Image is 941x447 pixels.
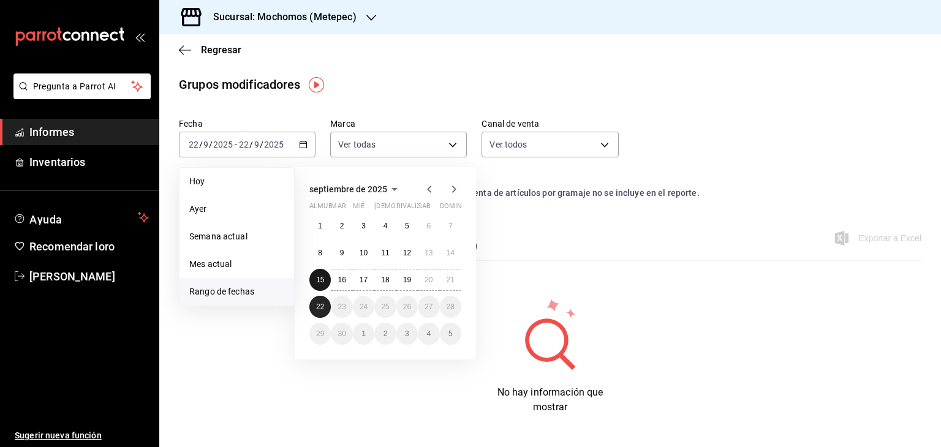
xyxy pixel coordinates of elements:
[418,202,431,215] abbr: sábado
[309,269,331,291] button: 15 de septiembre de 2025
[396,323,418,345] button: 3 de octubre de 2025
[135,32,145,42] button: abrir_cajón_menú
[426,329,431,338] abbr: 4 de octubre de 2025
[425,276,433,284] font: 20
[213,140,233,149] input: ----
[374,242,396,264] button: 11 de septiembre de 2025
[489,140,527,149] font: Ver todos
[403,249,411,257] font: 12
[403,276,411,284] font: 19
[440,296,461,318] button: 28 de septiembre de 2025
[189,259,232,269] font: Mes actual
[179,44,241,56] button: Regresar
[381,249,389,257] abbr: 11 de septiembre de 2025
[396,202,430,215] abbr: viernes
[209,140,213,149] font: /
[199,140,203,149] font: /
[381,249,389,257] font: 11
[316,302,324,311] font: 22
[403,302,411,311] abbr: 26 de septiembre de 2025
[353,202,365,215] abbr: miércoles
[384,329,388,338] font: 2
[9,89,151,102] a: Pregunta a Parrot AI
[309,323,331,345] button: 29 de septiembre de 2025
[425,302,433,311] font: 27
[353,215,374,237] button: 3 de septiembre de 2025
[249,140,253,149] font: /
[405,329,409,338] abbr: 3 de octubre de 2025
[238,140,249,149] input: --
[374,202,447,215] abbr: jueves
[201,44,241,56] font: Regresar
[381,302,389,311] abbr: 25 de septiembre de 2025
[425,302,433,311] abbr: 27 de septiembre de 2025
[361,329,366,338] font: 1
[353,323,374,345] button: 1 de octubre de 2025
[440,202,469,215] abbr: domingo
[418,296,439,318] button: 27 de septiembre de 2025
[188,140,199,149] input: --
[331,242,352,264] button: 9 de septiembre de 2025
[381,302,389,311] font: 25
[374,269,396,291] button: 18 de septiembre de 2025
[360,276,368,284] abbr: 17 de septiembre de 2025
[384,329,388,338] abbr: 2 de octubre de 2025
[418,323,439,345] button: 4 de octubre de 2025
[440,202,469,210] font: dominio
[374,202,447,210] font: [DEMOGRAPHIC_DATA]
[361,222,366,230] font: 3
[426,329,431,338] font: 4
[316,276,324,284] font: 15
[29,270,115,283] font: [PERSON_NAME]
[340,222,344,230] abbr: 2 de septiembre de 2025
[426,222,431,230] abbr: 6 de septiembre de 2025
[418,202,431,210] font: sab
[448,329,453,338] font: 5
[189,204,207,214] font: Ayer
[13,73,151,99] button: Pregunta a Parrot AI
[189,287,254,296] font: Rango de fechas
[263,140,284,149] input: ----
[403,302,411,311] font: 26
[396,242,418,264] button: 12 de septiembre de 2025
[189,231,248,241] font: Semana actual
[309,296,331,318] button: 22 de septiembre de 2025
[318,222,322,230] abbr: 1 de septiembre de 2025
[331,296,352,318] button: 23 de septiembre de 2025
[330,119,355,129] font: Marca
[447,302,455,311] abbr: 28 de septiembre de 2025
[360,276,368,284] font: 17
[361,329,366,338] abbr: 1 de octubre de 2025
[440,269,461,291] button: 21 de septiembre de 2025
[309,202,346,210] font: almuerzo
[360,249,368,257] font: 10
[353,202,365,210] font: mié
[260,140,263,149] font: /
[405,222,409,230] abbr: 5 de septiembre de 2025
[254,140,260,149] input: --
[338,276,346,284] abbr: 16 de septiembre de 2025
[331,202,346,215] abbr: martes
[331,269,352,291] button: 16 de septiembre de 2025
[447,276,455,284] abbr: 21 de septiembre de 2025
[482,119,539,129] font: Canal de venta
[340,249,344,257] font: 9
[318,249,322,257] abbr: 8 de septiembre de 2025
[425,276,433,284] abbr: 20 de septiembre de 2025
[381,276,389,284] font: 18
[309,184,387,194] font: septiembre de 2025
[29,213,62,226] font: Ayuda
[374,296,396,318] button: 25 de septiembre de 2025
[384,222,388,230] font: 4
[440,215,461,237] button: 7 de septiembre de 2025
[497,386,603,413] font: No hay información que mostrar
[418,269,439,291] button: 20 de septiembre de 2025
[396,296,418,318] button: 26 de septiembre de 2025
[316,329,324,338] font: 29
[405,222,409,230] font: 5
[213,11,357,23] font: Sucursal: Mochomos (Metepec)
[309,242,331,264] button: 8 de septiembre de 2025
[309,77,324,92] img: Marcador de información sobre herramientas
[384,222,388,230] abbr: 4 de septiembre de 2025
